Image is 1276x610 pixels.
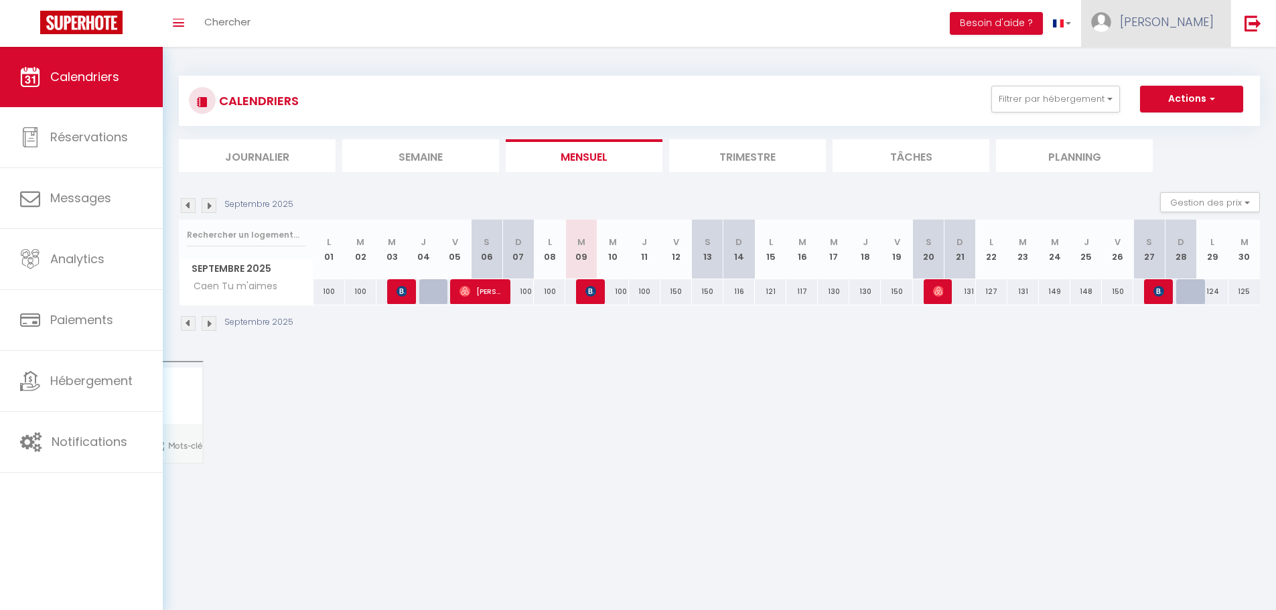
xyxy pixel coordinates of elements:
[50,129,128,145] span: Réservations
[597,220,628,279] th: 10
[913,220,944,279] th: 20
[167,79,205,88] div: Mots-clés
[388,236,396,248] abbr: M
[755,220,786,279] th: 15
[833,139,989,172] li: Tâches
[224,198,293,211] p: Septembre 2025
[1153,279,1164,304] span: [PERSON_NAME]
[397,279,407,304] span: Leriche Odran
[849,279,881,304] div: 130
[565,220,597,279] th: 09
[506,139,662,172] li: Mensuel
[313,220,345,279] th: 01
[1070,220,1102,279] th: 25
[356,236,364,248] abbr: M
[50,189,111,206] span: Messages
[1197,220,1228,279] th: 29
[1102,220,1133,279] th: 26
[1178,236,1184,248] abbr: D
[881,220,912,279] th: 19
[786,220,818,279] th: 16
[629,220,660,279] th: 11
[1115,236,1121,248] abbr: V
[534,220,565,279] th: 08
[818,220,849,279] th: 17
[956,236,963,248] abbr: D
[1007,220,1039,279] th: 23
[1210,236,1214,248] abbr: L
[1084,236,1089,248] abbr: J
[991,86,1120,112] button: Filtrer par hébergement
[1051,236,1059,248] abbr: M
[408,220,439,279] th: 04
[1228,279,1260,304] div: 125
[830,236,838,248] abbr: M
[21,35,32,46] img: website_grey.svg
[35,35,151,46] div: Domaine: [DOMAIN_NAME]
[1197,279,1228,304] div: 124
[534,279,565,304] div: 100
[989,236,993,248] abbr: L
[673,236,679,248] abbr: V
[894,236,900,248] abbr: V
[849,220,881,279] th: 18
[421,236,426,248] abbr: J
[1245,15,1261,31] img: logout
[692,220,723,279] th: 13
[1039,279,1070,304] div: 149
[152,78,163,88] img: tab_keywords_by_traffic_grey.svg
[755,279,786,304] div: 121
[313,279,345,304] div: 100
[50,372,133,389] span: Hébergement
[996,139,1153,172] li: Planning
[585,279,596,304] span: [PERSON_NAME]
[577,236,585,248] abbr: M
[1019,236,1027,248] abbr: M
[723,279,755,304] div: 116
[345,220,376,279] th: 02
[976,279,1007,304] div: 127
[1160,192,1260,212] button: Gestion des prix
[944,279,976,304] div: 131
[40,11,123,34] img: Super Booking
[926,236,932,248] abbr: S
[769,236,773,248] abbr: L
[50,68,119,85] span: Calendriers
[976,220,1007,279] th: 22
[629,279,660,304] div: 100
[933,279,944,304] span: [PERSON_NAME]
[187,223,305,247] input: Rechercher un logement...
[1007,279,1039,304] div: 131
[376,220,408,279] th: 03
[179,139,336,172] li: Journalier
[180,259,313,279] span: Septembre 2025
[204,15,251,29] span: Chercher
[818,279,849,304] div: 130
[439,220,471,279] th: 05
[327,236,331,248] abbr: L
[1039,220,1070,279] th: 24
[1091,12,1111,32] img: ...
[182,279,281,294] span: Caen Tu m'aimes
[471,220,502,279] th: 06
[735,236,742,248] abbr: D
[705,236,711,248] abbr: S
[669,139,826,172] li: Trimestre
[660,279,692,304] div: 150
[484,236,490,248] abbr: S
[609,236,617,248] abbr: M
[1120,13,1214,30] span: [PERSON_NAME]
[38,21,66,32] div: v 4.0.25
[723,220,755,279] th: 14
[660,220,692,279] th: 12
[863,236,868,248] abbr: J
[50,250,104,267] span: Analytics
[881,279,912,304] div: 150
[1102,279,1133,304] div: 150
[21,21,32,32] img: logo_orange.svg
[52,433,127,450] span: Notifications
[216,86,299,116] h3: CALENDRIERS
[798,236,806,248] abbr: M
[345,279,376,304] div: 100
[459,279,502,304] span: [PERSON_NAME]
